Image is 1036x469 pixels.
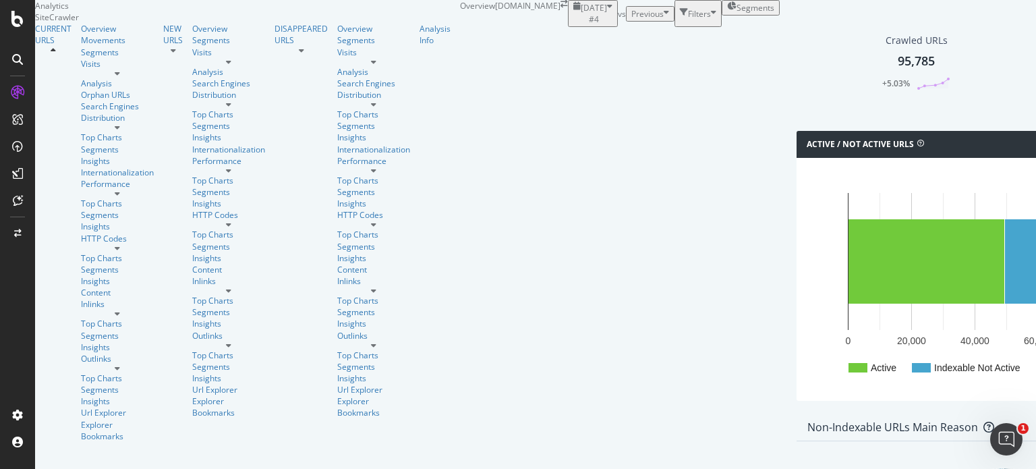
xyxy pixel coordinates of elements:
a: Outlinks [192,330,265,341]
div: Segments [192,34,265,46]
a: Segments [192,241,265,252]
a: Top Charts [337,229,410,240]
a: Segments [192,120,265,132]
a: Top Charts [337,109,410,120]
a: Inlinks [192,275,265,287]
a: Insights [81,341,154,353]
a: Url Explorer [192,384,265,395]
a: Visits [81,58,154,70]
a: Segments [81,209,154,221]
a: Insights [337,132,410,143]
a: Search Engines [81,101,139,112]
a: Url Explorer [337,384,410,395]
div: Distribution [337,89,410,101]
a: Analysis Info [420,23,451,46]
a: Top Charts [81,373,154,384]
div: Insights [81,155,154,167]
a: Movements [81,34,154,46]
a: Analysis [337,66,410,78]
div: Segments [81,144,154,155]
a: Internationalization [337,144,410,155]
a: Segments [81,330,154,341]
a: Insights [337,373,410,384]
div: Visits [192,47,265,58]
a: Insights [337,318,410,329]
span: Previous [631,8,664,20]
a: Top Charts [81,318,154,329]
iframe: Intercom live chat [990,423,1023,456]
div: Explorer Bookmarks [337,395,410,418]
div: Distribution [81,112,154,123]
div: Top Charts [81,132,154,143]
text: Active [871,362,896,373]
a: Insights [192,318,265,329]
a: Visits [337,47,410,58]
a: Insights [81,221,154,232]
div: CURRENT URLS [35,23,71,46]
a: HTTP Codes [337,209,410,221]
div: Content [337,264,410,275]
a: Top Charts [192,295,265,306]
text: Indexable Not Active [934,362,1020,373]
div: Search Engines [337,78,395,89]
h4: Active / Not Active URLs [807,138,914,151]
a: Internationalization [81,167,154,178]
a: Insights [192,252,265,264]
a: Performance [337,155,410,167]
a: Top Charts [81,252,154,264]
a: Analysis [81,78,154,89]
a: Internationalization [192,144,265,155]
a: Url Explorer [81,407,154,418]
div: Crawled URLs [886,34,948,47]
a: DISAPPEARED URLS [275,23,328,46]
a: Top Charts [337,350,410,361]
div: Analysis [192,66,265,78]
a: Performance [81,178,154,190]
a: Overview [192,23,265,34]
a: Outlinks [337,330,410,341]
div: Insights [337,252,410,264]
a: HTTP Codes [81,233,154,244]
div: Segments [337,306,410,318]
div: Overview [81,23,154,34]
div: Top Charts [81,198,154,209]
a: Insights [81,275,154,287]
a: Insights [192,373,265,384]
span: 1 [1018,423,1029,434]
a: Distribution [192,89,265,101]
div: HTTP Codes [192,209,265,221]
div: Performance [192,155,265,167]
a: Top Charts [192,175,265,186]
div: Insights [81,395,154,407]
a: Inlinks [81,298,154,310]
a: Insights [192,132,265,143]
a: Top Charts [192,109,265,120]
div: Overview [337,23,410,34]
a: Segments [337,120,410,132]
a: Inlinks [337,275,410,287]
div: Segments [337,361,410,373]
